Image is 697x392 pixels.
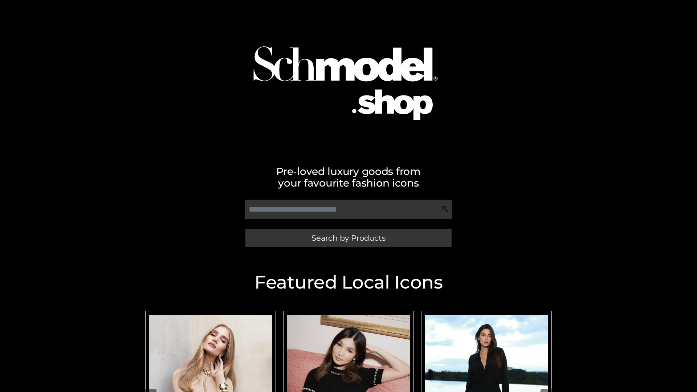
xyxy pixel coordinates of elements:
span: Search by Products [311,234,386,242]
a: Search by Products [245,229,452,247]
img: Search Icon [441,205,449,213]
h2: Featured Local Icons​ [142,273,555,291]
h2: Pre-loved luxury goods from your favourite fashion icons [142,166,555,189]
